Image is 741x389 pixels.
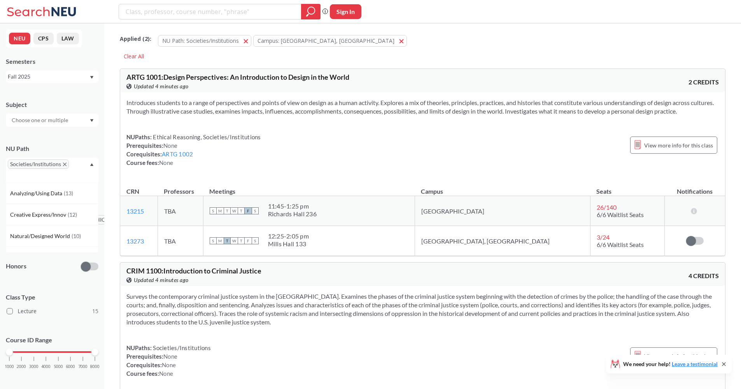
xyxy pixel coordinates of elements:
span: 3000 [29,364,39,369]
th: Seats [590,179,664,196]
span: View more info for this class [644,140,713,150]
span: S [210,237,217,244]
span: 5000 [54,364,63,369]
div: NUPaths: Prerequisites: Corequisites: Course fees: [126,133,261,167]
div: Fall 2025 [8,72,89,81]
div: Richards Hall 236 [268,210,317,218]
div: Mills Hall 133 [268,240,309,248]
span: 3 / 24 [597,233,610,241]
span: 6000 [66,364,75,369]
div: magnifying glass [301,4,321,19]
span: Applied ( 2 ): [120,35,151,43]
th: Meetings [203,179,415,196]
input: Class, professor, course number, "phrase" [125,5,296,18]
div: Semesters [6,57,98,66]
span: 6/6 Waitlist Seats [597,241,644,248]
p: Honors [6,262,26,271]
span: T [238,207,245,214]
span: T [238,237,245,244]
div: Clear All [120,51,148,62]
span: None [162,361,176,368]
span: S [210,207,217,214]
div: Fall 2025Dropdown arrow [6,70,98,83]
span: CRIM 1100 : Introduction to Criminal Justice [126,266,261,275]
div: NUPaths: Prerequisites: Corequisites: Course fees: [126,343,211,378]
input: Choose one or multiple [8,116,73,125]
svg: Dropdown arrow [90,119,94,122]
span: 26 / 140 [597,203,617,211]
a: 13273 [126,237,144,245]
section: Introduces students to a range of perspectives and points of view on design as a human activity. ... [126,98,719,116]
div: CRN [126,187,139,196]
span: ARTG 1001 : Design Perspectives: An Introduction to Design in the World [126,73,349,81]
svg: Dropdown arrow [90,163,94,166]
span: Societies/Institutions [152,344,211,351]
button: Sign In [330,4,361,19]
label: Lecture [7,306,98,316]
div: 12:25 - 2:05 pm [268,232,309,240]
span: W [231,207,238,214]
svg: Dropdown arrow [90,76,94,79]
span: Societies/InstitutionsX to remove pill [8,159,69,169]
div: 11:45 - 1:25 pm [268,202,317,210]
div: [GEOGRAPHIC_DATA], [GEOGRAPHIC_DATA]X to remove pillDropdown arrow [6,213,98,238]
td: TBA [158,226,203,256]
span: Updated 4 minutes ago [134,82,189,91]
svg: X to remove pill [63,163,67,166]
span: F [245,207,252,214]
span: View more info for this class [644,351,713,361]
span: S [252,207,259,214]
span: ( 10 ) [72,233,81,239]
span: Ethical Reasoning, Societies/Institutions [152,133,261,140]
span: T [224,207,231,214]
span: None [159,370,173,377]
span: None [163,353,177,360]
a: 13215 [126,207,144,215]
span: 7000 [78,364,88,369]
button: NEU [9,33,30,44]
span: 1000 [5,364,14,369]
span: 6/6 Waitlist Seats [597,211,644,218]
span: Campus: [GEOGRAPHIC_DATA], [GEOGRAPHIC_DATA] [258,37,394,44]
button: LAW [57,33,79,44]
span: W [231,237,238,244]
button: Campus: [GEOGRAPHIC_DATA], [GEOGRAPHIC_DATA] [253,35,407,47]
th: Professors [158,179,203,196]
button: NU Path: Societies/Institutions [158,35,251,47]
button: CPS [33,33,54,44]
span: 4 CREDITS [688,272,719,280]
th: Campus [415,179,590,196]
a: ARTG 1002 [162,151,193,158]
a: Leave a testimonial [672,361,718,367]
span: 8000 [90,364,100,369]
span: T [224,237,231,244]
div: Subject [6,100,98,109]
span: ( 13 ) [64,190,73,196]
td: [GEOGRAPHIC_DATA] [415,196,590,226]
svg: magnifying glass [306,6,315,17]
span: M [217,207,224,214]
span: S [252,237,259,244]
span: 2 CREDITS [688,78,719,86]
div: Dropdown arrow [6,114,98,127]
span: Class Type [6,293,98,301]
td: [GEOGRAPHIC_DATA], [GEOGRAPHIC_DATA] [415,226,590,256]
span: Natural/Designed World [10,232,72,240]
section: Surveys the contemporary criminal justice system in the [GEOGRAPHIC_DATA]. Examines the phases of... [126,292,719,326]
span: NU Path: Societies/Institutions [162,37,239,44]
span: ( 12 ) [68,211,77,218]
span: Creative Express/Innov [10,210,68,219]
p: Course ID Range [6,336,98,345]
span: Analyzing/Using Data [10,189,64,198]
span: 2000 [17,364,26,369]
span: 4000 [41,364,51,369]
span: We need your help! [623,361,718,367]
span: 15 [92,307,98,315]
span: F [245,237,252,244]
span: None [159,159,173,166]
div: Societies/InstitutionsX to remove pillDropdown arrowAnalyzing/Using Data(13)Creative Express/Inno... [6,158,98,182]
span: None [163,142,177,149]
span: Updated 4 minutes ago [134,276,189,284]
span: M [217,237,224,244]
td: TBA [158,196,203,226]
